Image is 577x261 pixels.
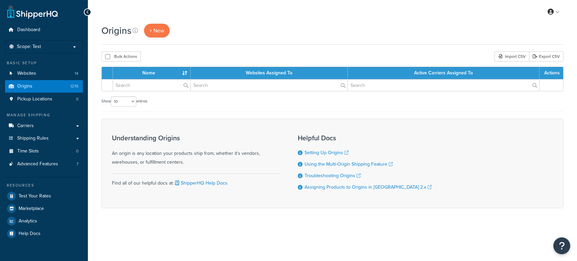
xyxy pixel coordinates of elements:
[5,158,83,170] li: Advanced Features
[553,237,570,254] button: Open Resource Center
[19,206,44,212] span: Marketplace
[17,123,34,129] span: Carriers
[17,84,32,89] span: Origins
[5,228,83,240] a: Help Docs
[101,96,147,106] label: Show entries
[17,27,40,33] span: Dashboard
[5,183,83,188] div: Resources
[17,148,39,154] span: Time Slots
[5,112,83,118] div: Manage Shipping
[5,67,83,80] li: Websites
[5,158,83,170] a: Advanced Features 7
[539,67,563,79] th: Actions
[5,60,83,66] div: Basic Setup
[17,136,49,141] span: Shipping Rules
[305,161,393,168] a: Using the Multi-Origin Shipping Feature
[75,71,78,76] span: 14
[149,27,164,34] span: + New
[305,149,348,156] a: Setting Up Origins
[76,148,78,154] span: 0
[5,190,83,202] a: Test Your Rates
[19,218,37,224] span: Analytics
[5,80,83,93] a: Origins 1276
[19,193,51,199] span: Test Your Rates
[17,96,52,102] span: Pickup Locations
[5,93,83,105] li: Pickup Locations
[5,120,83,132] a: Carriers
[101,51,141,62] button: Bulk Actions
[174,180,227,187] a: ShipperHQ Help Docs
[5,24,83,36] a: Dashboard
[5,93,83,105] a: Pickup Locations 0
[112,134,281,142] h3: Understanding Origins
[17,71,36,76] span: Websites
[191,79,347,91] input: Search
[144,24,170,38] a: + New
[17,161,58,167] span: Advanced Features
[298,134,432,142] h3: Helpful Docs
[112,173,281,188] div: Find all of our helpful docs at:
[5,215,83,227] a: Analytics
[5,203,83,215] a: Marketplace
[529,51,563,62] a: Export CSV
[113,79,190,91] input: Search
[17,44,41,50] span: Scope: Test
[5,80,83,93] li: Origins
[76,161,78,167] span: 7
[113,67,191,79] th: Name
[5,145,83,158] li: Time Slots
[305,184,432,191] a: Assigning Products to Origins in [GEOGRAPHIC_DATA] 2.x
[305,172,361,179] a: Troubleshooting Origins
[76,96,78,102] span: 0
[112,134,281,167] div: An origin is any location your products ship from, whether it's vendors, warehouses, or fulfillme...
[348,67,539,79] th: Active Carriers Assigned To
[5,145,83,158] a: Time Slots 0
[70,84,78,89] span: 1276
[191,67,348,79] th: Websites Assigned To
[7,5,58,19] a: ShipperHQ Home
[111,96,136,106] select: Showentries
[495,51,529,62] div: Import CSV
[5,132,83,145] a: Shipping Rules
[348,79,539,91] input: Search
[19,231,41,237] span: Help Docs
[5,67,83,80] a: Websites 14
[101,24,131,37] h1: Origins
